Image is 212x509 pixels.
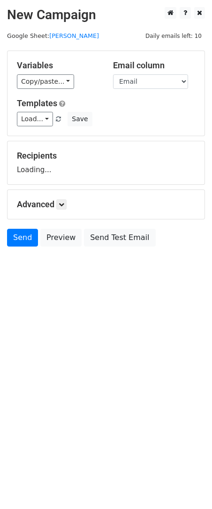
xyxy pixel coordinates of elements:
button: Save [68,112,92,126]
a: Copy/paste... [17,74,74,89]
a: [PERSON_NAME] [49,32,99,39]
a: Send [7,229,38,247]
a: Daily emails left: 10 [142,32,205,39]
a: Send Test Email [84,229,155,247]
h5: Variables [17,60,99,71]
small: Google Sheet: [7,32,99,39]
div: Loading... [17,151,195,175]
h2: New Campaign [7,7,205,23]
h5: Email column [113,60,195,71]
a: Load... [17,112,53,126]
h5: Advanced [17,199,195,210]
span: Daily emails left: 10 [142,31,205,41]
h5: Recipients [17,151,195,161]
a: Templates [17,98,57,108]
a: Preview [40,229,82,247]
